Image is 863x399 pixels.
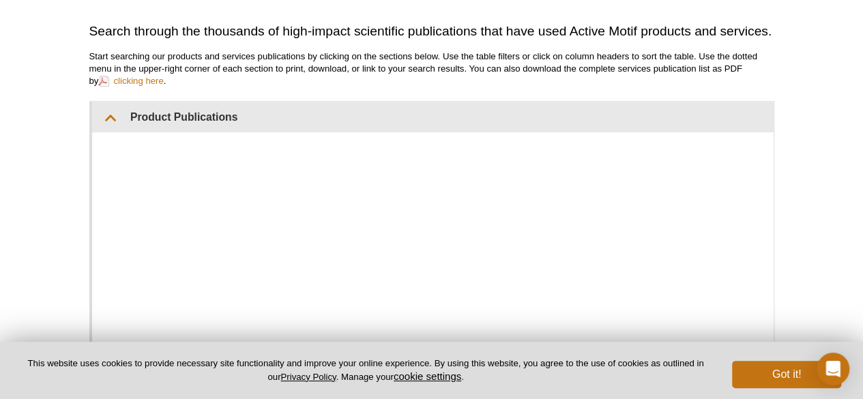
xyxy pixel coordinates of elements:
[732,361,841,388] button: Got it!
[98,74,163,87] a: clicking here
[89,50,774,87] p: Start searching our products and services publications by clicking on the sections below. Use the...
[92,102,774,132] summary: Product Publications
[394,370,461,382] button: cookie settings
[22,357,710,383] p: This website uses cookies to provide necessary site functionality and improve your online experie...
[817,353,849,385] div: Open Intercom Messenger
[280,372,336,382] a: Privacy Policy
[89,22,774,40] h2: Search through the thousands of high-impact scientific publications that have used Active Motif p...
